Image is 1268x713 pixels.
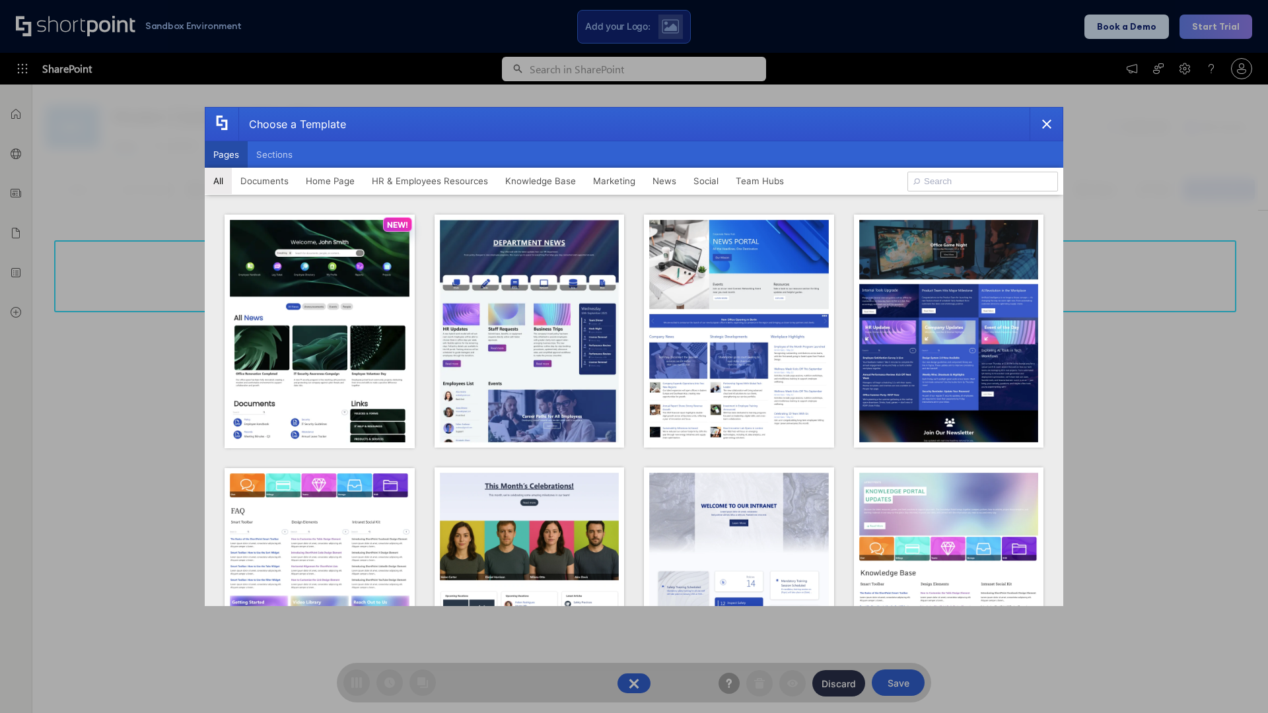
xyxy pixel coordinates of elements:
[644,168,685,194] button: News
[907,172,1058,191] input: Search
[727,168,792,194] button: Team Hubs
[238,108,346,141] div: Choose a Template
[205,107,1063,606] div: template selector
[363,168,497,194] button: HR & Employees Resources
[232,168,297,194] button: Documents
[685,168,727,194] button: Social
[297,168,363,194] button: Home Page
[387,220,408,230] p: NEW!
[205,141,248,168] button: Pages
[1202,650,1268,713] iframe: Chat Widget
[497,168,584,194] button: Knowledge Base
[584,168,644,194] button: Marketing
[248,141,301,168] button: Sections
[205,168,232,194] button: All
